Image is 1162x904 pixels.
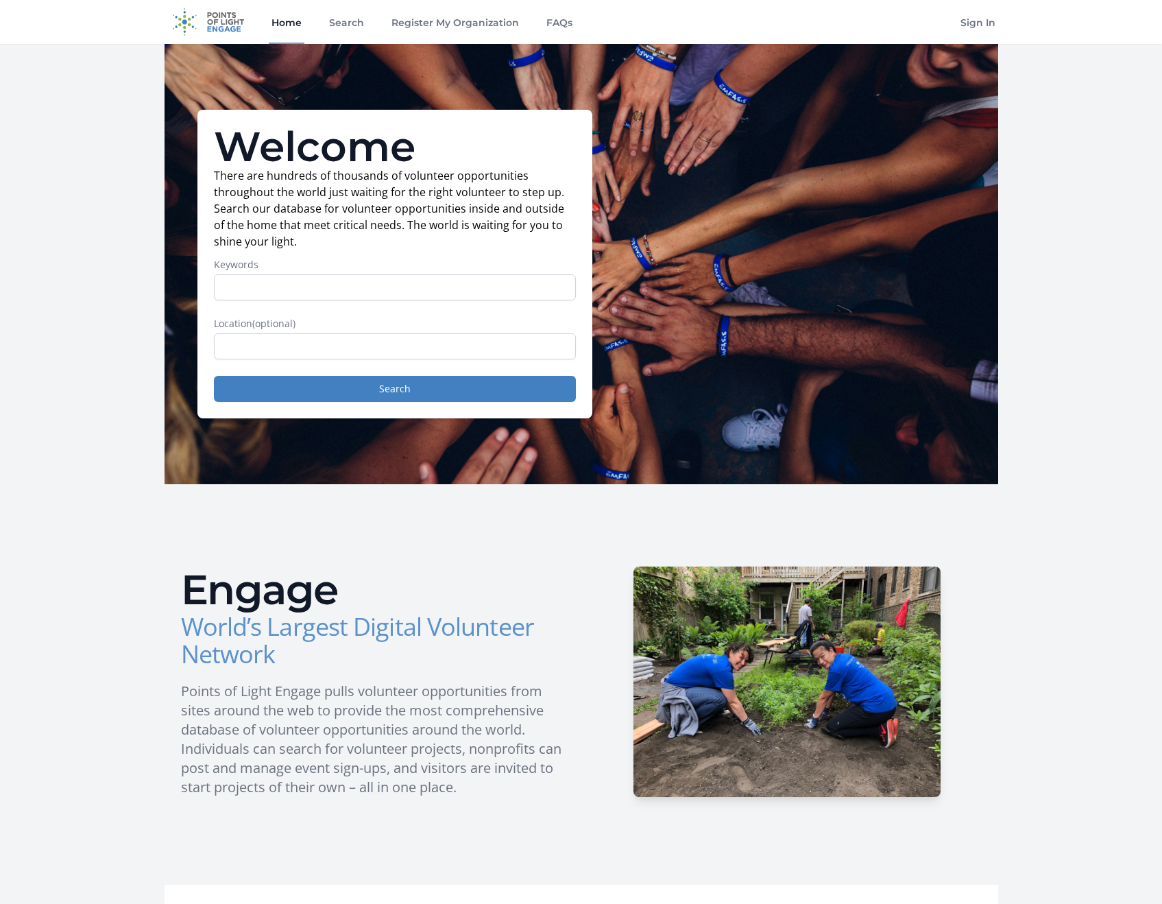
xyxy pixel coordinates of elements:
label: Keywords [214,258,576,272]
p: There are hundreds of thousands of volunteer opportunities throughout the world just waiting for ... [214,167,576,250]
h1: Welcome [214,126,576,167]
p: Points of Light Engage pulls volunteer opportunities from sites around the web to provide the mos... [181,682,570,797]
button: Search [214,376,576,402]
img: HCSC-H_1.JPG [633,567,941,797]
h3: World’s Largest Digital Volunteer Network [181,613,570,668]
span: (optional) [252,317,295,330]
h2: Engage [181,569,570,610]
label: Location [214,317,576,331]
